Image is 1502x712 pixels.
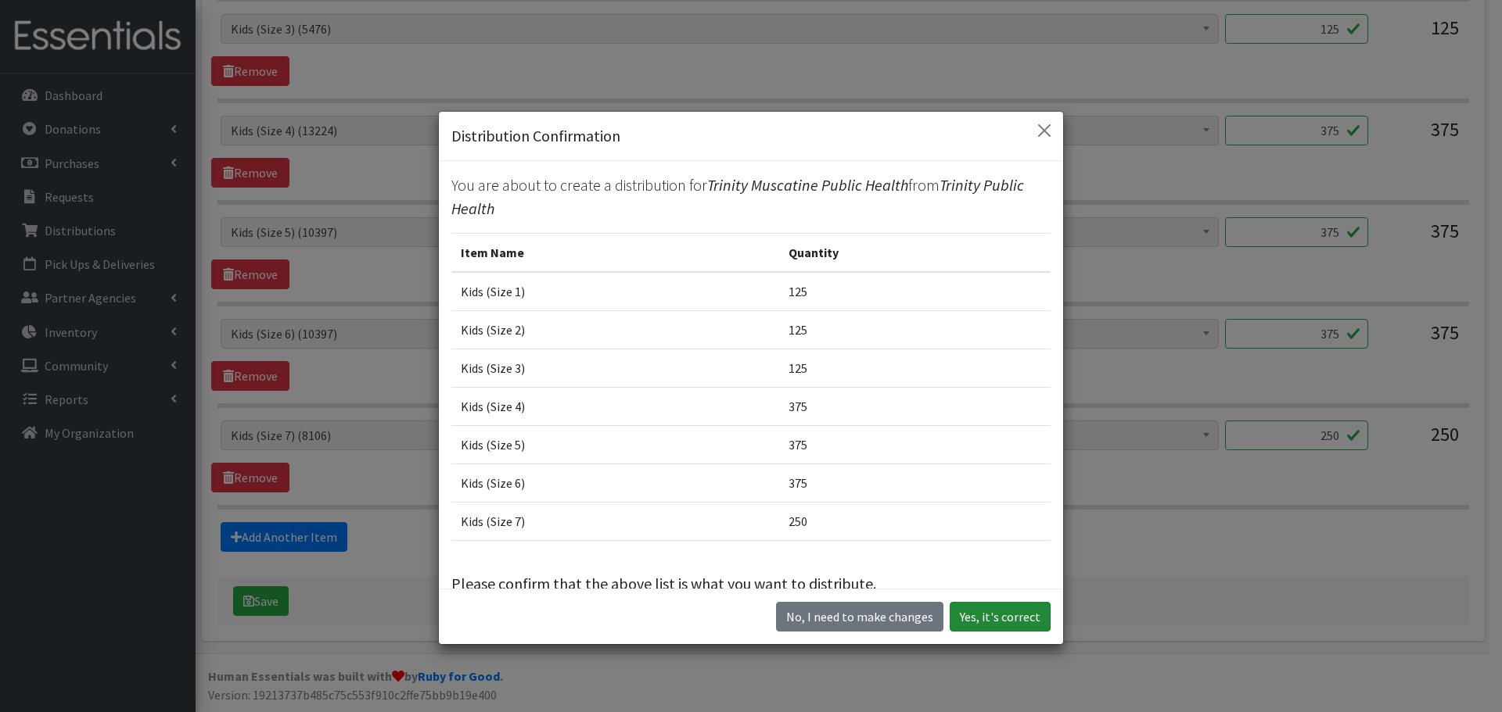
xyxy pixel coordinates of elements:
td: 125 [779,349,1051,388]
td: 375 [779,426,1051,464]
td: 375 [779,388,1051,426]
td: 250 [779,503,1051,541]
p: Please confirm that the above list is what you want to distribute. [451,572,1051,596]
td: Kids (Size 6) [451,464,779,503]
td: Kids (Size 2) [451,311,779,349]
span: Trinity Muscatine Public Health [707,175,908,195]
button: Close [1032,118,1057,143]
td: Kids (Size 1) [451,272,779,311]
td: Kids (Size 7) [451,503,779,541]
th: Item Name [451,234,779,273]
button: No I need to make changes [776,602,943,631]
button: Yes, it's correct [950,602,1051,631]
td: 125 [779,311,1051,349]
td: 125 [779,272,1051,311]
td: Kids (Size 4) [451,388,779,426]
td: Kids (Size 3) [451,349,779,388]
td: Kids (Size 5) [451,426,779,464]
th: Quantity [779,234,1051,273]
h5: Distribution Confirmation [451,124,620,148]
p: You are about to create a distribution for from [451,174,1051,220]
td: 375 [779,464,1051,503]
